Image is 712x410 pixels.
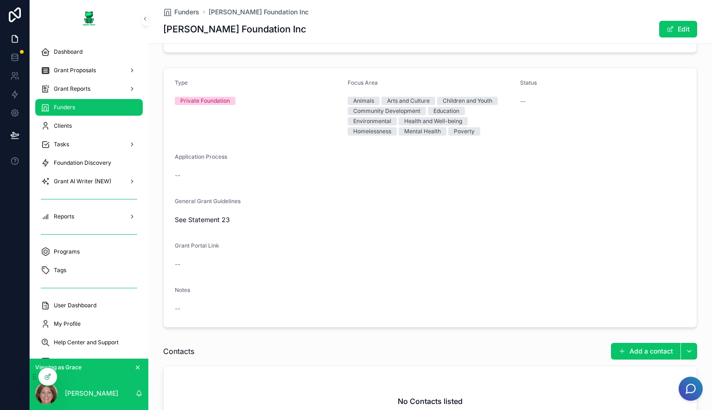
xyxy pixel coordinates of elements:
span: -- [520,97,526,106]
a: Grant Reports [35,81,143,97]
a: Grant Proposals [35,62,143,79]
span: Application Process [175,153,227,160]
div: Arts and Culture [387,97,430,105]
a: [PERSON_NAME] Foundation Inc [209,7,309,17]
a: Tasks [35,136,143,153]
span: Dashboard [54,48,83,56]
a: Clients [35,118,143,134]
a: Help Center and Support [35,334,143,351]
span: Focus Area [348,79,378,86]
div: Poverty [454,127,475,136]
span: Grant Reports [54,85,90,93]
div: Health and Well-being [404,117,462,125]
a: User Dashboard [35,297,143,314]
p: [PERSON_NAME] [65,389,118,398]
span: Foundation Discovery [54,159,111,167]
span: User Dashboard [54,302,96,309]
span: Type [175,79,188,86]
span: Viewing as Grace [35,364,82,371]
span: Status [520,79,537,86]
a: My Profile [35,316,143,332]
span: My Profile [54,320,81,328]
div: Environmental [353,117,391,125]
a: Dashboard [35,43,143,60]
div: Community Development [353,107,420,115]
span: Grant Portal Link [175,242,219,249]
img: App logo [82,11,96,26]
h1: [PERSON_NAME] Foundation Inc [163,23,306,36]
a: Foundation Discovery [35,155,143,171]
a: Reports [35,208,143,225]
span: Grant AI Writer (NEW) [54,178,111,185]
span: App Updates [54,357,87,365]
div: Children and Youth [443,97,492,105]
span: Funders [54,104,75,111]
a: Grant AI Writer (NEW) [35,173,143,190]
span: -- [175,260,180,269]
a: Programs [35,243,143,260]
button: Add a contact [611,343,680,360]
span: Help Center and Support [54,339,119,346]
span: -- [175,171,180,180]
span: Tasks [54,141,69,148]
span: Programs [54,248,80,255]
span: General Grant Guidelines [175,198,241,205]
button: Edit [659,21,697,37]
div: Homelessness [353,127,391,136]
div: Mental Health [404,127,441,136]
span: Clients [54,122,72,130]
a: Funders [35,99,143,116]
span: Notes [175,286,190,293]
span: Funders [174,7,199,17]
div: Education [433,107,459,115]
div: Private Foundation [180,97,230,105]
a: App Updates [35,353,143,369]
a: Funders [163,7,199,17]
span: Grant Proposals [54,67,96,74]
div: Animals [353,97,374,105]
span: Contacts [163,346,194,357]
a: Tags [35,262,143,279]
h2: No Contacts listed [398,396,463,407]
span: -- [175,304,180,313]
div: scrollable content [30,37,148,359]
span: See Statement 23 [175,215,686,224]
span: Tags [54,267,66,274]
span: Reports [54,213,74,220]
